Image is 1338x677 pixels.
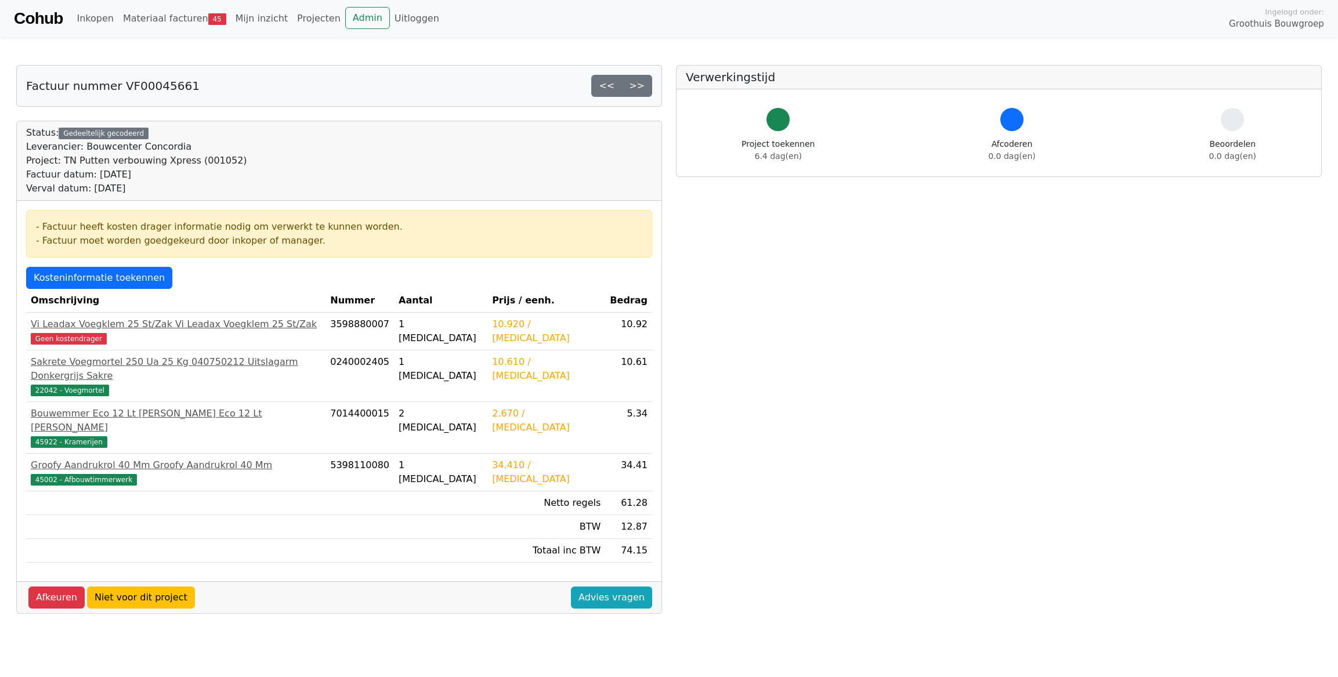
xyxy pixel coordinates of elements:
td: BTW [487,515,605,539]
h5: Verwerkingstijd [686,70,1312,84]
div: Factuur datum: [DATE] [26,168,247,182]
div: 1 [MEDICAL_DATA] [399,317,483,345]
span: 45922 - Kramerijen [31,436,107,448]
td: 10.61 [605,350,652,402]
div: Leverancier: Bouwcenter Concordia [26,140,247,154]
div: 10.610 / [MEDICAL_DATA] [492,355,601,383]
a: >> [621,75,652,97]
td: 34.41 [605,454,652,491]
div: Project: TN Putten verbouwing Xpress (001052) [26,154,247,168]
span: 22042 - Voegmortel [31,385,109,396]
div: Status: [26,126,247,196]
td: 74.15 [605,539,652,563]
a: Sakrete Voegmortel 250 Ua 25 Kg 040750212 Uitslagarm Donkergrijs Sakre22042 - Voegmortel [31,355,321,397]
a: Projecten [292,7,345,30]
div: Verval datum: [DATE] [26,182,247,196]
div: Afcoderen [988,138,1035,162]
th: Bedrag [605,289,652,313]
a: Niet voor dit project [87,587,195,609]
span: Ingelogd onder: [1265,6,1324,17]
div: 2 [MEDICAL_DATA] [399,407,483,435]
a: Cohub [14,5,63,32]
a: Advies vragen [571,587,652,609]
a: Groofy Aandrukrol 40 Mm Groofy Aandrukrol 40 Mm45002 - Afbouwtimmerwerk [31,458,321,486]
a: Uitloggen [390,7,444,30]
span: 45 [208,13,226,25]
td: 12.87 [605,515,652,539]
a: Mijn inzicht [231,7,293,30]
span: Geen kostendrager [31,333,107,345]
span: 45002 - Afbouwtimmerwerk [31,474,137,486]
th: Nummer [326,289,394,313]
span: 0.0 dag(en) [1209,151,1256,161]
a: Vi Leadax Voegklem 25 St/Zak Vi Leadax Voegklem 25 St/ZakGeen kostendrager [31,317,321,345]
div: Beoordelen [1209,138,1256,162]
td: Totaal inc BTW [487,539,605,563]
div: 34.410 / [MEDICAL_DATA] [492,458,601,486]
th: Omschrijving [26,289,326,313]
a: << [591,75,622,97]
div: 1 [MEDICAL_DATA] [399,355,483,383]
th: Prijs / eenh. [487,289,605,313]
div: - Factuur heeft kosten drager informatie nodig om verwerkt te kunnen worden. [36,220,642,234]
div: Vi Leadax Voegklem 25 St/Zak Vi Leadax Voegklem 25 St/Zak [31,317,321,331]
a: Bouwemmer Eco 12 Lt [PERSON_NAME] Eco 12 Lt [PERSON_NAME]45922 - Kramerijen [31,407,321,448]
div: Groofy Aandrukrol 40 Mm Groofy Aandrukrol 40 Mm [31,458,321,472]
div: Project toekennen [742,138,815,162]
h5: Factuur nummer VF00045661 [26,79,200,93]
a: Inkopen [72,7,118,30]
div: 10.920 / [MEDICAL_DATA] [492,317,601,345]
span: 6.4 dag(en) [755,151,802,161]
td: Netto regels [487,491,605,515]
td: 0240002405 [326,350,394,402]
td: 3598880007 [326,313,394,350]
td: 7014400015 [326,402,394,454]
td: 5398110080 [326,454,394,491]
td: 61.28 [605,491,652,515]
td: 5.34 [605,402,652,454]
div: Gedeeltelijk gecodeerd [59,128,149,139]
a: Admin [345,7,390,29]
div: Bouwemmer Eco 12 Lt [PERSON_NAME] Eco 12 Lt [PERSON_NAME] [31,407,321,435]
div: - Factuur moet worden goedgekeurd door inkoper of manager. [36,234,642,248]
th: Aantal [394,289,487,313]
div: Sakrete Voegmortel 250 Ua 25 Kg 040750212 Uitslagarm Donkergrijs Sakre [31,355,321,383]
span: Groothuis Bouwgroep [1229,17,1324,31]
span: 0.0 dag(en) [988,151,1035,161]
a: Materiaal facturen45 [118,7,231,30]
div: 1 [MEDICAL_DATA] [399,458,483,486]
td: 10.92 [605,313,652,350]
a: Afkeuren [28,587,85,609]
a: Kosteninformatie toekennen [26,267,172,289]
div: 2.670 / [MEDICAL_DATA] [492,407,601,435]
